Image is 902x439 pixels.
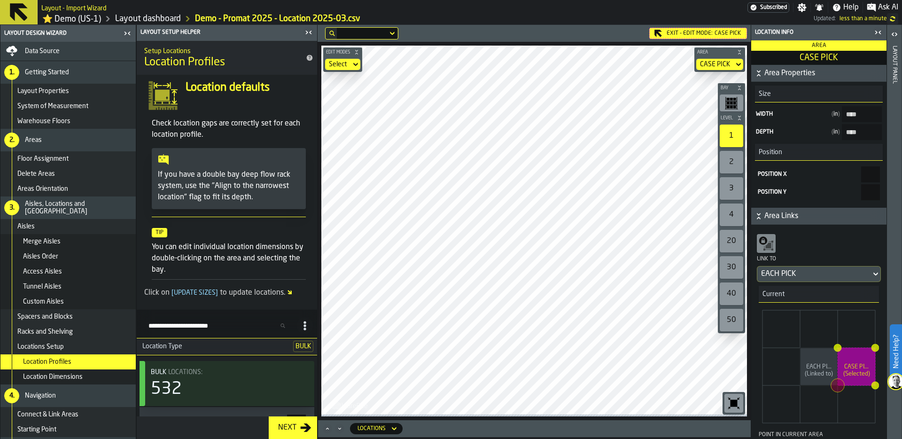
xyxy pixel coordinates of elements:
span: Tunnel Aisles [23,283,62,290]
div: button-toolbar-undefined [718,254,745,281]
li: menu Layout Properties [0,84,136,99]
span: Location Profiles [144,55,225,70]
button: button- [694,47,745,57]
span: Current [759,290,785,298]
li: menu Floor Assignment [0,151,136,166]
a: link-to-/wh/i/103622fe-4b04-4da1-b95f-2619b9c959cc/import/layout/f8ad7251-a6da-4290-9d71-5cb5c2e5... [195,14,360,24]
div: 4. [4,388,19,403]
span: Merge Aisles [23,238,61,245]
span: CASE PICK [715,30,741,37]
tspan: CASE PI... [844,364,869,370]
button: Minimize [334,424,345,433]
tspan: (Selected) [843,371,870,377]
div: DropdownMenuValue-none [329,61,347,68]
div: button-toolbar-undefined [718,281,745,307]
div: Click on to update locations. [144,287,313,298]
span: Layout Properties [17,87,69,95]
li: menu Tunnel Aisles [0,279,136,294]
li: menu Custom Aisles [0,294,136,309]
li: menu Getting Started [0,61,136,84]
li: menu Connect & Link Areas [0,407,136,422]
header: Location Info [751,25,886,40]
span: Tip [152,228,167,237]
a: link-to-/wh/i/103622fe-4b04-4da1-b95f-2619b9c959cc [42,14,101,24]
li: menu Racks and Shelving [0,324,136,339]
span: Areas [25,136,42,144]
div: 2 [720,151,743,173]
div: input-question-Location defaults [140,80,313,110]
span: System of Measurement [17,102,88,110]
span: Update Sizes [170,290,220,296]
h4: Location defaults [186,80,306,95]
h2: Sub Title [41,3,107,12]
span: Width [756,111,828,118]
li: menu Aisles, Locations and Bays [0,196,136,219]
li: menu Access Aisles [0,264,136,279]
span: ] [216,290,218,296]
span: Depth [756,129,828,135]
label: react-aria6089516497-:r5u: [757,166,881,182]
div: button-toolbar-undefined [718,228,745,254]
span: Subscribed [760,4,787,11]
div: Layout Setup Helper [139,29,302,36]
div: button-toolbar-undefined [718,202,745,228]
div: button-toolbar-undefined [718,149,745,175]
p: If you have a double bay deep flow rack system, use the "Align to the narrowest location" flag to... [158,169,300,203]
svg: Reset zoom and position [726,396,741,411]
input: input-value-Depth input-value-Depth [842,124,882,140]
span: Delete Areas [17,170,55,178]
div: 50 [720,309,743,331]
div: 1. [4,65,19,80]
a: link-to-/wh/i/103622fe-4b04-4da1-b95f-2619b9c959cc/designer [115,14,181,24]
span: Getting Started [25,69,69,76]
div: 1 [720,125,743,147]
nav: Breadcrumb [41,13,428,24]
span: ) [838,111,840,117]
span: Location Dimensions [23,373,83,381]
a: link-to-/wh/i/103622fe-4b04-4da1-b95f-2619b9c959cc/settings/billing [747,2,789,13]
header: Layout Setup Helper [137,25,317,41]
span: in [832,129,840,135]
label: button-toggle-Close me [871,27,885,38]
li: menu Warehouse Floors [0,114,136,129]
span: Position [755,149,782,156]
tspan: (Linked to) [805,371,833,377]
label: react-aria6089516497-:r60: [757,184,881,200]
span: ( [832,129,833,135]
label: button-toggle-Settings [793,3,810,12]
li: menu Location Dimensions [0,369,136,384]
div: Title [151,368,307,376]
span: Starting Point [17,426,56,433]
span: Level [719,116,735,121]
label: button-toggle-Close me [121,28,134,39]
button: Maximize [322,424,333,433]
span: Locations: [168,369,202,376]
li: menu Areas [0,129,136,151]
div: Link to [757,255,881,266]
span: Aisles [17,223,35,230]
h3: title-section-Position [755,144,883,161]
div: Location Type [137,343,289,350]
div: stat- [140,361,314,406]
div: DropdownMenuValue-locations [358,425,386,432]
span: Racks and Shelving [17,328,73,336]
span: Help [843,2,859,13]
div: DropdownMenuValue-none [325,59,360,70]
span: BULK [293,341,313,352]
div: DropdownMenuValue-EACH PICK [761,268,867,280]
span: Spacers and Blocks [17,313,73,321]
label: button-toggle-Notifications [811,3,828,12]
span: Custom Aisles [23,298,64,306]
p: Check location gaps are correctly set for each location profile. [152,118,306,141]
button: button- [323,47,362,57]
header: Layout Design Wizard [0,25,136,42]
li: menu Spacers and Blocks [0,309,136,324]
div: 20 [720,230,743,252]
span: 08/09/2025, 13:38:05 [840,16,887,22]
label: button-toggle-Ask AI [863,2,902,13]
div: Menu Subscription [747,2,789,13]
div: 3. [4,200,19,215]
span: [ [171,290,174,296]
header: Layout panel [887,25,902,439]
